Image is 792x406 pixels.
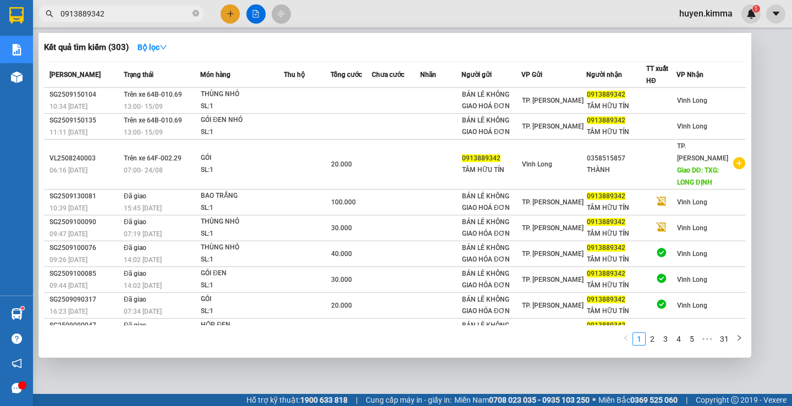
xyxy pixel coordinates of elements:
[587,91,625,98] span: 0913889342
[124,166,163,174] span: 07:00 - 24/08
[462,320,521,343] div: BÁN LẺ KHÔNG GIAO HÓA ĐƠN
[124,71,153,79] span: Trạng thái
[677,276,707,283] span: Vĩnh Long
[50,294,120,305] div: SG2509090317
[12,383,22,393] span: message
[200,71,230,79] span: Món hàng
[659,333,672,345] a: 3
[8,71,41,82] span: Thu rồi :
[71,9,159,36] div: TP. [PERSON_NAME]
[331,71,362,79] span: Tổng cước
[193,10,199,16] span: close-circle
[587,280,646,291] div: TÂM HỮU TÍN
[50,115,120,126] div: SG2509150135
[201,254,283,266] div: SL: 1
[619,332,632,346] button: left
[201,152,283,164] div: GÓI
[201,293,283,305] div: GÓI
[331,224,352,232] span: 30.000
[124,230,162,238] span: 07:19 [DATE]
[124,116,182,124] span: Trên xe 64B-010.69
[587,270,625,277] span: 0913889342
[71,36,159,49] div: THÁI
[50,71,101,79] span: [PERSON_NAME]
[461,71,492,79] span: Người gửi
[677,142,728,162] span: TP. [PERSON_NAME]
[124,129,163,136] span: 13:00 - 15/09
[522,160,552,168] span: Vĩnh Long
[129,38,176,56] button: Bộ lọcdown
[331,250,352,258] span: 40.000
[124,270,146,277] span: Đã giao
[9,10,26,22] span: Gửi:
[646,332,659,346] li: 2
[124,321,146,329] span: Đã giao
[676,71,703,79] span: VP Nhận
[587,296,625,303] span: 0913889342
[331,160,352,168] span: 20.000
[587,192,625,200] span: 0913889342
[677,198,707,206] span: Vĩnh Long
[201,126,283,138] div: SL: 1
[733,157,745,169] span: plus-circle
[522,97,584,104] span: TP. [PERSON_NAME]
[673,333,685,345] a: 4
[124,91,182,98] span: Trên xe 64B-010.69
[587,116,625,124] span: 0913889342
[462,164,521,176] div: TÂM HỮU TÍN
[50,216,120,228] div: SG2509100090
[522,302,584,309] span: TP. [PERSON_NAME]
[587,254,646,265] div: TÂM HỮU TÍN
[587,101,646,112] div: TÂM HỮU TÍN
[462,154,501,162] span: 0913889342
[137,43,167,52] strong: Bộ lọc
[21,307,24,310] sup: 1
[646,333,658,345] a: 2
[12,333,22,344] span: question-circle
[331,276,352,283] span: 30.000
[462,115,521,138] div: BÁN LẺ KHÔNG GIAO HOÁ ĐƠN
[521,71,542,79] span: VP Gửi
[677,97,707,104] span: Vĩnh Long
[462,216,521,240] div: BÁN LẺ KHÔNG GIAO HÓA ĐƠN
[201,319,283,331] div: HỘP ĐEN
[46,10,53,18] span: search
[201,242,283,254] div: THÙNG NHỎ
[462,242,521,265] div: BÁN LẺ KHÔNG GIAO HÓA ĐƠN
[677,224,707,232] span: Vĩnh Long
[124,296,146,303] span: Đã giao
[462,89,521,112] div: BÁN LẺ KHÔNG GIAO HOÁ ĐƠN
[587,153,646,164] div: 0358515857
[11,308,23,320] img: warehouse-icon
[201,228,283,240] div: SL: 1
[201,202,283,214] div: SL: 1
[193,9,199,19] span: close-circle
[632,332,646,346] li: 1
[587,126,646,138] div: TÂM HỮU TÍN
[587,244,625,252] span: 0913889342
[623,335,629,341] span: left
[50,256,87,264] span: 09:26 [DATE]
[201,190,283,202] div: BAO TRẮNG
[331,302,352,309] span: 20.000
[522,224,584,232] span: TP. [PERSON_NAME]
[12,358,22,369] span: notification
[685,332,698,346] li: 5
[587,305,646,317] div: TÂM HỮU TÍN
[50,308,87,315] span: 16:23 [DATE]
[522,123,584,130] span: TP. [PERSON_NAME]
[61,8,190,20] input: Tìm tên, số ĐT hoặc mã đơn
[587,228,646,240] div: TÂM HỮU TÍN
[677,166,719,186] span: Giao DĐ: TXG: LONG ĐỊNH
[50,320,120,331] div: SG2509090047
[587,202,646,214] div: TÂM HỮU TÍN
[462,191,521,214] div: BÁN LẺ KHÔNG GIAO HOÁ ĐƠN
[686,333,698,345] a: 5
[124,308,162,315] span: 07:34 [DATE]
[586,71,622,79] span: Người nhận
[462,294,521,317] div: BÁN LẺ KHÔNG GIAO HÓA ĐƠN
[733,332,746,346] li: Next Page
[733,332,746,346] button: right
[50,129,87,136] span: 11:11 [DATE]
[587,321,625,329] span: 0913889342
